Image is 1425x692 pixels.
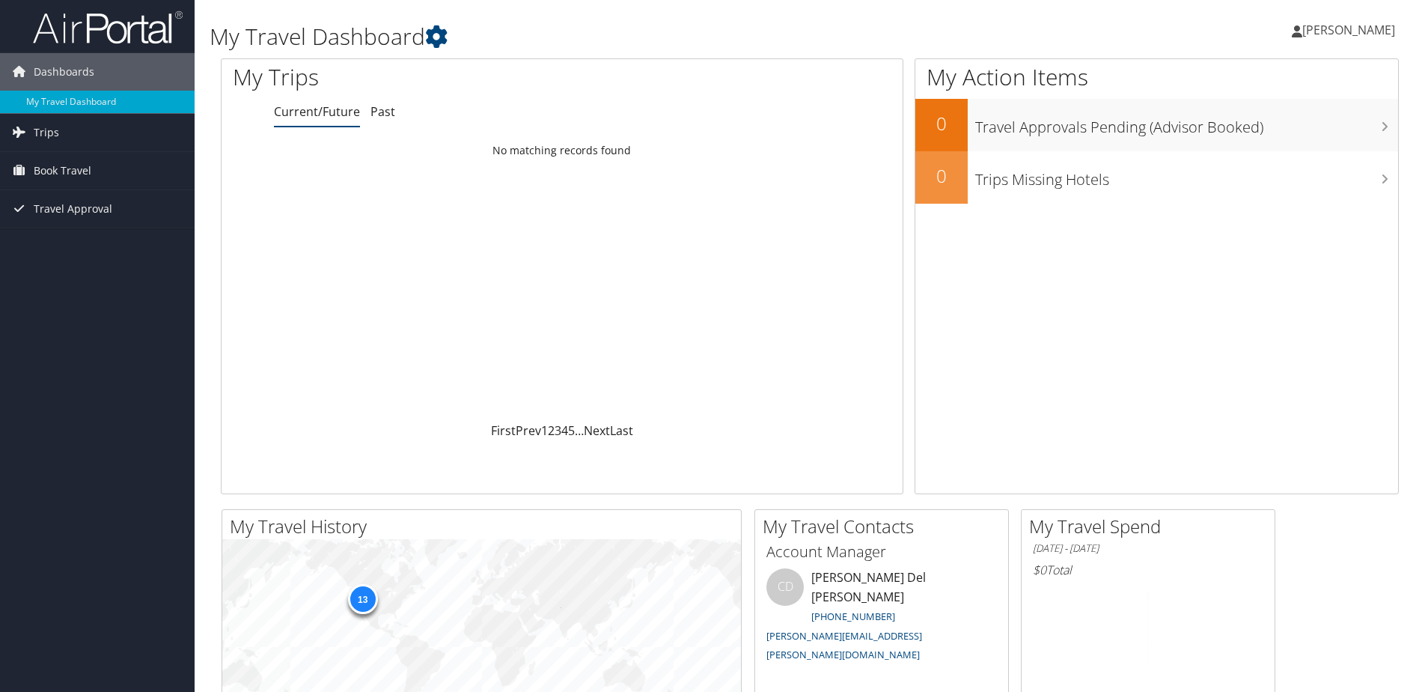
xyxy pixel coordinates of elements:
[516,422,541,439] a: Prev
[915,99,1398,151] a: 0Travel Approvals Pending (Advisor Booked)
[34,190,112,228] span: Travel Approval
[766,629,922,662] a: [PERSON_NAME][EMAIL_ADDRESS][PERSON_NAME][DOMAIN_NAME]
[610,422,633,439] a: Last
[548,422,555,439] a: 2
[915,151,1398,204] a: 0Trips Missing Hotels
[915,163,968,189] h2: 0
[33,10,183,45] img: airportal-logo.png
[915,111,968,136] h2: 0
[763,514,1008,539] h2: My Travel Contacts
[541,422,548,439] a: 1
[811,610,895,623] a: [PHONE_NUMBER]
[975,109,1398,138] h3: Travel Approvals Pending (Advisor Booked)
[34,152,91,189] span: Book Travel
[1302,22,1395,38] span: [PERSON_NAME]
[347,584,377,614] div: 13
[975,162,1398,190] h3: Trips Missing Hotels
[568,422,575,439] a: 5
[370,103,395,120] a: Past
[561,422,568,439] a: 4
[759,568,1004,668] li: [PERSON_NAME] Del [PERSON_NAME]
[34,114,59,151] span: Trips
[34,53,94,91] span: Dashboards
[210,21,1010,52] h1: My Travel Dashboard
[584,422,610,439] a: Next
[915,61,1398,93] h1: My Action Items
[766,568,804,606] div: CD
[1033,562,1046,578] span: $0
[1292,7,1410,52] a: [PERSON_NAME]
[230,514,741,539] h2: My Travel History
[555,422,561,439] a: 3
[1029,514,1275,539] h2: My Travel Spend
[222,137,903,164] td: No matching records found
[233,61,608,93] h1: My Trips
[1033,541,1263,556] h6: [DATE] - [DATE]
[491,422,516,439] a: First
[766,541,997,562] h3: Account Manager
[274,103,360,120] a: Current/Future
[575,422,584,439] span: …
[1033,562,1263,578] h6: Total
